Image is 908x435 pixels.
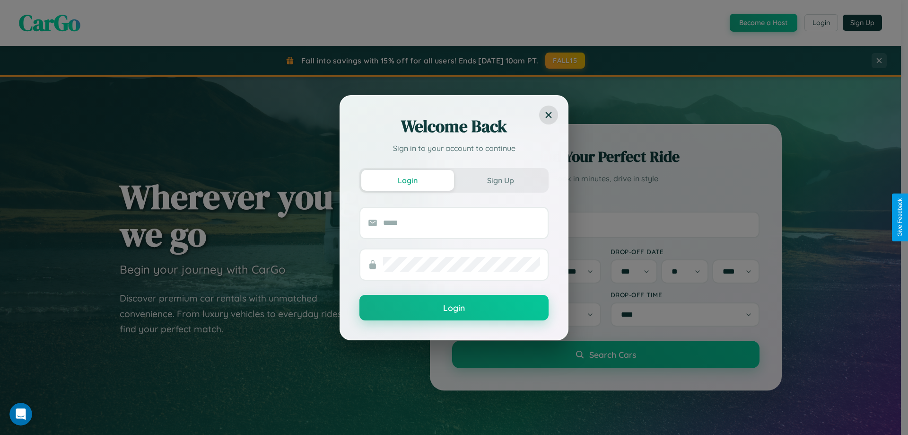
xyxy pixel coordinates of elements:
[9,403,32,426] iframe: Intercom live chat
[359,142,549,154] p: Sign in to your account to continue
[897,198,903,237] div: Give Feedback
[454,170,547,191] button: Sign Up
[359,115,549,138] h2: Welcome Back
[361,170,454,191] button: Login
[359,295,549,320] button: Login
